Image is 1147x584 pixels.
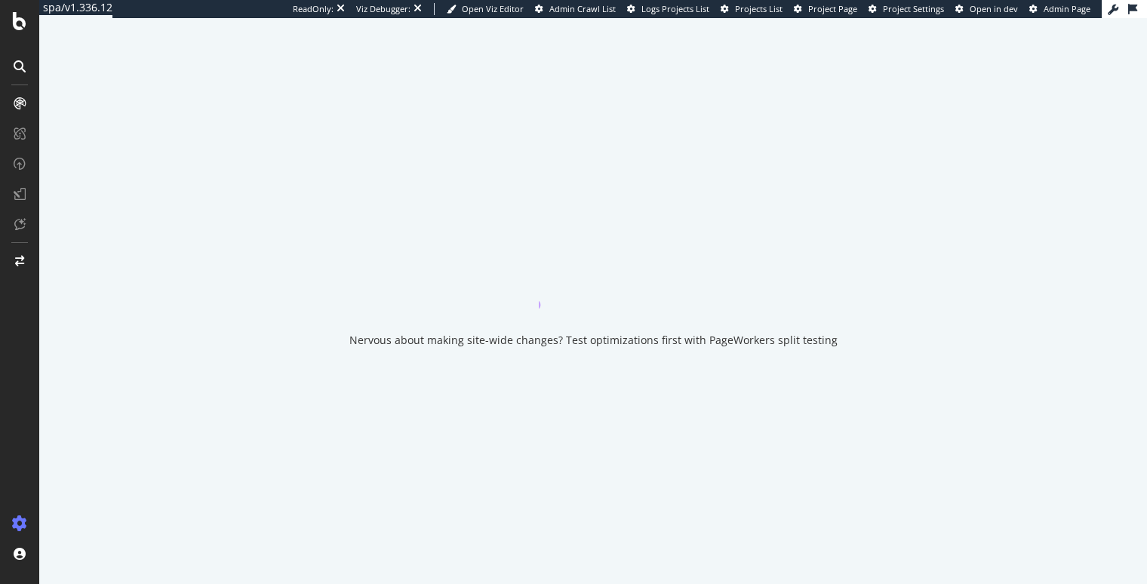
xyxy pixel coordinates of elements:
span: Admin Page [1044,3,1090,14]
a: Admin Page [1029,3,1090,15]
a: Logs Projects List [627,3,709,15]
span: Admin Crawl List [549,3,616,14]
a: Project Settings [869,3,944,15]
div: Nervous about making site-wide changes? Test optimizations first with PageWorkers split testing [349,333,838,348]
a: Projects List [721,3,783,15]
span: Project Page [808,3,857,14]
span: Projects List [735,3,783,14]
a: Admin Crawl List [535,3,616,15]
div: animation [539,254,647,309]
div: Viz Debugger: [356,3,411,15]
a: Open Viz Editor [447,3,524,15]
span: Open in dev [970,3,1018,14]
a: Open in dev [955,3,1018,15]
a: Project Page [794,3,857,15]
div: ReadOnly: [293,3,334,15]
span: Logs Projects List [641,3,709,14]
span: Open Viz Editor [462,3,524,14]
span: Project Settings [883,3,944,14]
